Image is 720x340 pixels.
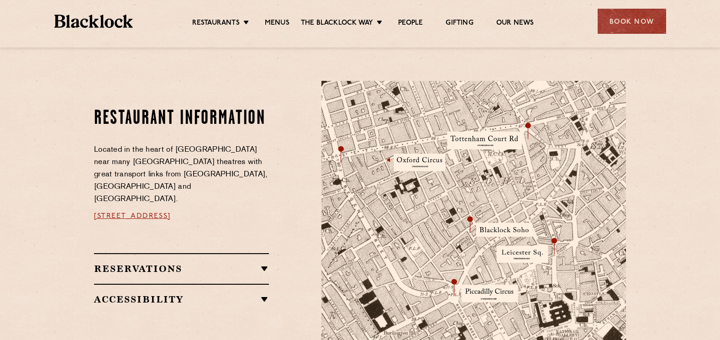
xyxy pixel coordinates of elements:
h2: Accessibility [94,294,269,305]
p: Located in the heart of [GEOGRAPHIC_DATA] near many [GEOGRAPHIC_DATA] theatres with great transpo... [94,144,269,206]
a: Restaurants [192,19,240,29]
a: Menus [265,19,289,29]
h2: Reservations [94,263,269,274]
h2: Restaurant information [94,107,269,130]
a: The Blacklock Way [301,19,373,29]
a: People [398,19,423,29]
img: BL_Textured_Logo-footer-cropped.svg [54,15,133,28]
div: Book Now [598,9,666,34]
a: [STREET_ADDRESS] [94,212,171,220]
a: Our News [496,19,534,29]
a: Gifting [446,19,473,29]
